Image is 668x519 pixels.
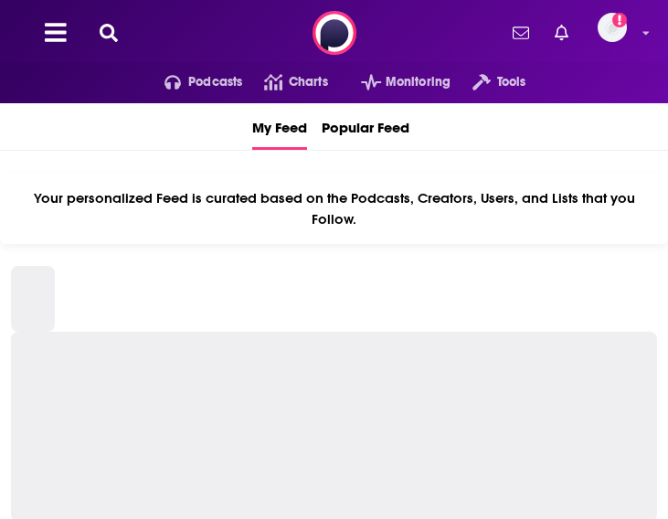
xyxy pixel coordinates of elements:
[339,68,451,97] button: open menu
[612,13,627,27] svg: Add a profile image
[252,107,307,147] span: My Feed
[386,69,451,95] span: Monitoring
[289,69,328,95] span: Charts
[143,68,243,97] button: open menu
[252,103,307,150] a: My Feed
[505,17,536,48] a: Show notifications dropdown
[598,13,627,42] span: Logged in as angelabellBL2024
[322,107,409,147] span: Popular Feed
[598,13,627,42] img: User Profile
[322,103,409,150] a: Popular Feed
[313,11,356,55] img: Podchaser - Follow, Share and Rate Podcasts
[188,69,242,95] span: Podcasts
[497,69,526,95] span: Tools
[451,68,525,97] button: open menu
[242,68,327,97] a: Charts
[547,17,576,48] a: Show notifications dropdown
[598,13,638,53] a: Logged in as angelabellBL2024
